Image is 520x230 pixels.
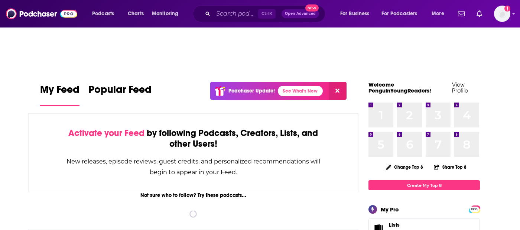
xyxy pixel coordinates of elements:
span: New [305,4,319,12]
span: More [432,9,444,19]
span: Podcasts [92,9,114,19]
button: open menu [147,8,188,20]
button: open menu [335,8,379,20]
button: open menu [426,8,454,20]
div: Not sure who to follow? Try these podcasts... [28,192,358,198]
div: New releases, episode reviews, guest credits, and personalized recommendations will begin to appe... [66,156,321,178]
span: Lists [389,221,400,228]
svg: Add a profile image [504,6,510,12]
a: Charts [123,8,148,20]
span: Charts [128,9,144,19]
a: Welcome PenguinYoungReaders! [368,81,431,94]
span: Monitoring [152,9,178,19]
button: Change Top 8 [381,162,428,172]
span: Ctrl K [258,9,276,19]
div: by following Podcasts, Creators, Lists, and other Users! [66,128,321,149]
span: For Business [340,9,370,19]
span: For Podcasters [381,9,417,19]
button: Share Top 8 [433,160,467,174]
a: See What's New [278,86,323,96]
input: Search podcasts, credits, & more... [213,8,258,20]
button: Open AdvancedNew [282,9,319,18]
a: PRO [470,206,479,212]
div: My Pro [381,206,399,213]
div: Search podcasts, credits, & more... [200,5,332,22]
a: Lists [389,221,446,228]
a: Create My Top 8 [368,180,480,190]
a: View Profile [452,81,468,94]
button: open menu [87,8,124,20]
a: Popular Feed [88,83,152,106]
img: User Profile [494,6,510,22]
img: Podchaser - Follow, Share and Rate Podcasts [6,7,77,21]
span: Logged in as PenguinYoungReaders [494,6,510,22]
span: My Feed [40,83,79,100]
button: open menu [377,8,428,20]
a: Show notifications dropdown [474,7,485,20]
span: Popular Feed [88,83,152,100]
a: Show notifications dropdown [455,7,468,20]
span: Activate your Feed [68,127,144,139]
button: Show profile menu [494,6,510,22]
span: Open Advanced [285,12,316,16]
a: My Feed [40,83,79,106]
p: Podchaser Update! [228,88,275,94]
